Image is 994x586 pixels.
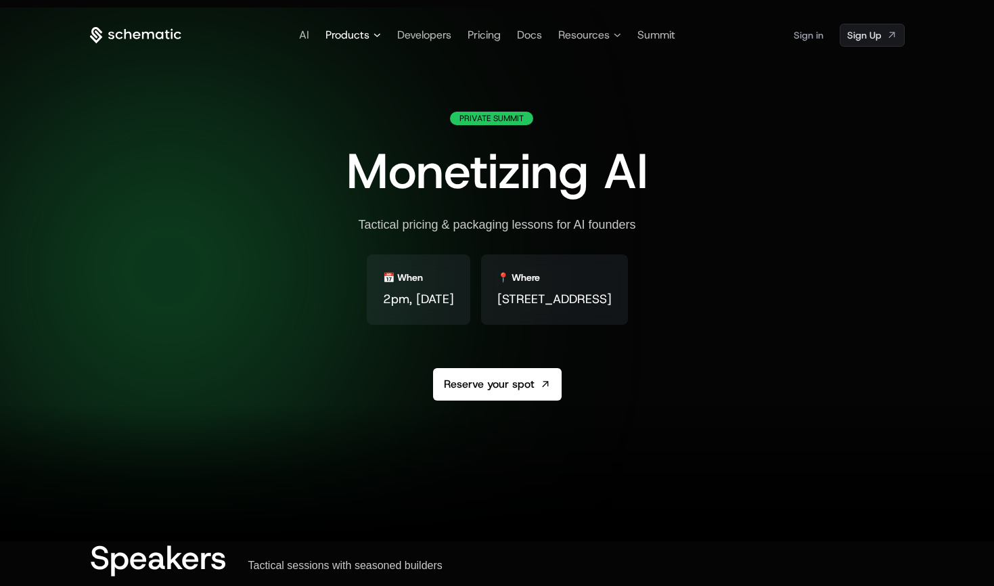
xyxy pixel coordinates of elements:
[358,217,635,233] div: Tactical pricing & packaging lessons for AI founders
[847,28,881,42] span: Sign Up
[450,112,533,125] div: Private Summit
[90,536,227,579] span: Speakers
[497,271,540,284] div: 📍 Where
[558,27,610,43] span: Resources
[517,28,542,42] a: Docs
[383,271,423,284] div: 📅 When
[497,290,612,309] span: [STREET_ADDRESS]
[346,139,648,204] span: Monetizing AI
[794,24,823,46] a: Sign in
[468,28,501,42] a: Pricing
[299,28,309,42] a: AI
[248,559,443,572] div: Tactical sessions with seasoned builders
[383,290,454,309] span: 2pm, [DATE]
[433,368,562,401] a: Reserve your spot
[840,24,905,47] a: [object Object]
[397,28,451,42] a: Developers
[325,27,369,43] span: Products
[637,28,675,42] a: Summit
